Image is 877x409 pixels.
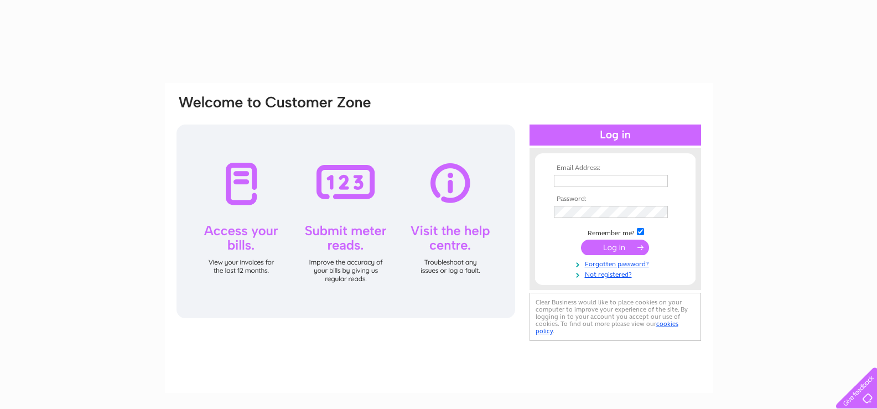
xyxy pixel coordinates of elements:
a: cookies policy [536,320,678,335]
th: Password: [551,195,679,203]
a: Not registered? [554,268,679,279]
div: Clear Business would like to place cookies on your computer to improve your experience of the sit... [530,293,701,341]
td: Remember me? [551,226,679,237]
input: Submit [581,240,649,255]
a: Forgotten password? [554,258,679,268]
th: Email Address: [551,164,679,172]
